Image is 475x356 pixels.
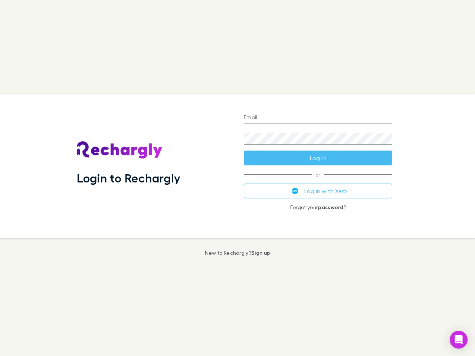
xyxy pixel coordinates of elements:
button: Log in [244,151,392,165]
h1: Login to Rechargly [77,171,180,185]
p: Forgot your ? [244,204,392,210]
img: Rechargly's Logo [77,141,163,159]
button: Log in with Xero [244,184,392,198]
span: or [244,174,392,175]
a: password [318,204,343,210]
div: Open Intercom Messenger [450,331,468,349]
img: Xero's logo [292,188,298,194]
p: New to Rechargly? [205,250,271,256]
a: Sign up [251,250,270,256]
